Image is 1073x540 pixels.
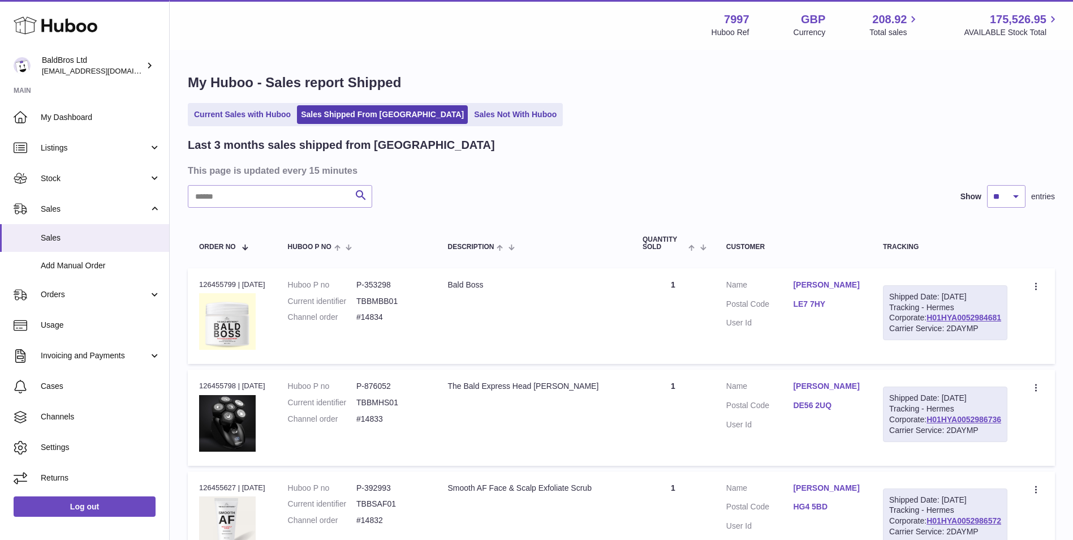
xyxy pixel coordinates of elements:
[297,105,468,124] a: Sales Shipped From [GEOGRAPHIC_DATA]
[288,515,356,526] dt: Channel order
[869,27,920,38] span: Total sales
[643,236,686,251] span: Quantity Sold
[447,280,619,290] div: Bald Boss
[960,191,981,202] label: Show
[889,425,1001,436] div: Carrier Service: 2DAYMP
[726,280,794,293] dt: Name
[199,293,256,350] img: 79971687853618.png
[726,299,794,312] dt: Postal Code
[889,526,1001,537] div: Carrier Service: 2DAYMP
[872,12,907,27] span: 208.92
[793,381,860,392] a: [PERSON_NAME]
[447,381,619,392] div: The Bald Express Head [PERSON_NAME]
[190,105,295,124] a: Current Sales with Huboo
[793,400,860,411] a: DE56 2UQ
[726,243,860,251] div: Customer
[631,370,715,465] td: 1
[199,243,236,251] span: Order No
[356,515,425,526] dd: #14832
[889,323,1001,334] div: Carrier Service: 2DAYMP
[1031,191,1055,202] span: entries
[726,400,794,414] dt: Postal Code
[447,243,494,251] span: Description
[188,164,1052,177] h3: This page is updated every 15 minutes
[883,387,1007,442] div: Tracking - Hermes Corporate:
[927,415,1001,424] a: H01HYA0052986736
[889,292,1001,302] div: Shipped Date: [DATE]
[14,57,31,74] img: internalAdmin-7997@internal.huboo.com
[726,381,794,395] dt: Name
[41,143,149,153] span: Listings
[793,299,860,310] a: LE7 7HY
[726,318,794,328] dt: User Id
[41,320,161,331] span: Usage
[964,12,1059,38] a: 175,526.95 AVAILABLE Stock Total
[288,483,356,494] dt: Huboo P no
[41,412,161,422] span: Channels
[188,138,495,153] h2: Last 3 months sales shipped from [GEOGRAPHIC_DATA]
[41,381,161,392] span: Cases
[793,280,860,290] a: [PERSON_NAME]
[470,105,561,124] a: Sales Not With Huboo
[199,483,265,493] div: 126455627 | [DATE]
[288,296,356,307] dt: Current identifier
[199,381,265,391] div: 126455798 | [DATE]
[188,74,1055,92] h1: My Huboo - Sales report Shipped
[288,381,356,392] dt: Huboo P no
[288,397,356,408] dt: Current identifier
[356,280,425,290] dd: P-353298
[793,483,860,494] a: [PERSON_NAME]
[288,280,356,290] dt: Huboo P no
[199,280,265,290] div: 126455799 | [DATE]
[726,521,794,532] dt: User Id
[41,112,161,123] span: My Dashboard
[631,268,715,364] td: 1
[42,66,166,75] span: [EMAIL_ADDRESS][DOMAIN_NAME]
[356,381,425,392] dd: P-876052
[288,414,356,425] dt: Channel order
[288,312,356,323] dt: Channel order
[41,289,149,300] span: Orders
[41,260,161,271] span: Add Manual Order
[356,483,425,494] dd: P-392993
[726,483,794,496] dt: Name
[726,502,794,515] dt: Postal Code
[793,502,860,512] a: HG4 5BD
[724,12,749,27] strong: 7997
[41,442,161,453] span: Settings
[199,395,256,452] img: 79971697027789.png
[356,414,425,425] dd: #14833
[356,296,425,307] dd: TBBMBB01
[883,285,1007,341] div: Tracking - Hermes Corporate:
[883,243,1007,251] div: Tracking
[889,495,1001,505] div: Shipped Date: [DATE]
[889,393,1001,404] div: Shipped Date: [DATE]
[990,12,1046,27] span: 175,526.95
[41,173,149,184] span: Stock
[42,55,144,76] div: BaldBros Ltd
[869,12,920,38] a: 208.92 Total sales
[356,397,425,408] dd: TBBMHS01
[41,350,149,361] span: Invoicing and Payments
[288,499,356,509] dt: Current identifier
[712,27,749,38] div: Huboo Ref
[447,483,619,494] div: Smooth AF Face & Scalp Exfoliate Scrub
[14,496,156,517] a: Log out
[41,204,149,215] span: Sales
[356,312,425,323] dd: #14834
[356,499,425,509] dd: TBBSAF01
[288,243,331,251] span: Huboo P no
[41,473,161,483] span: Returns
[726,419,794,430] dt: User Id
[41,233,161,243] span: Sales
[794,27,826,38] div: Currency
[801,12,825,27] strong: GBP
[964,27,1059,38] span: AVAILABLE Stock Total
[927,516,1001,525] a: H01HYA0052986572
[927,313,1001,322] a: H01HYA0052984681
